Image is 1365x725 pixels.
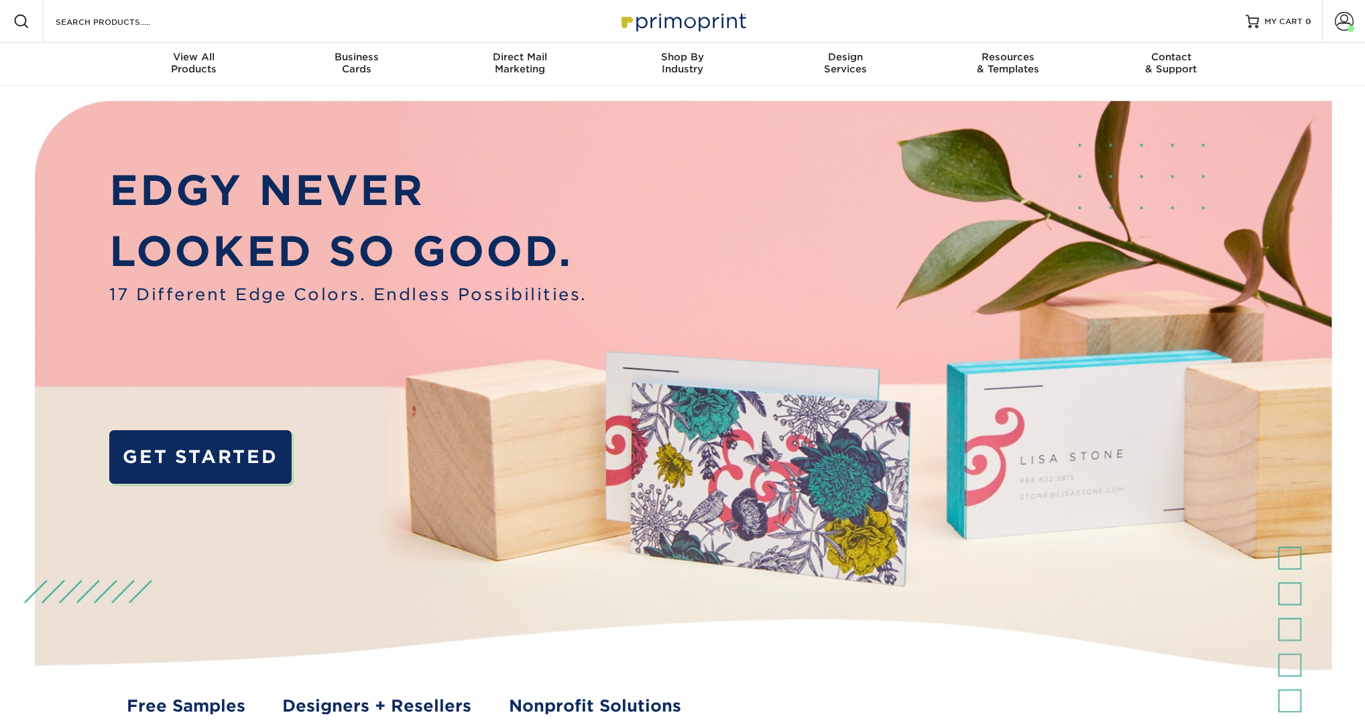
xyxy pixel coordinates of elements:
[109,221,587,283] p: LOOKED SO GOOD.
[438,43,601,86] a: Direct MailMarketing
[1089,43,1252,86] a: Contact& Support
[927,51,1089,63] span: Resources
[764,51,927,75] div: Services
[109,160,587,222] p: EDGY NEVER
[1305,17,1311,26] span: 0
[113,51,276,63] span: View All
[1089,51,1252,75] div: & Support
[927,51,1089,75] div: & Templates
[276,51,438,63] span: Business
[1089,51,1252,63] span: Contact
[601,51,764,75] div: Industry
[109,283,587,308] span: 17 Different Edge Colors. Endless Possibilities.
[615,7,750,36] img: Primoprint
[109,430,292,484] a: GET STARTED
[438,51,601,63] span: Direct Mail
[509,694,681,719] a: Nonprofit Solutions
[438,51,601,75] div: Marketing
[601,43,764,86] a: Shop ByIndustry
[282,694,471,719] a: Designers + Resellers
[127,694,245,719] a: Free Samples
[113,51,276,75] div: Products
[1264,16,1303,27] span: MY CART
[601,51,764,63] span: Shop By
[113,43,276,86] a: View AllProducts
[54,13,185,29] input: SEARCH PRODUCTS.....
[764,51,927,63] span: Design
[927,43,1089,86] a: Resources& Templates
[276,51,438,75] div: Cards
[276,43,438,86] a: BusinessCards
[764,43,927,86] a: DesignServices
